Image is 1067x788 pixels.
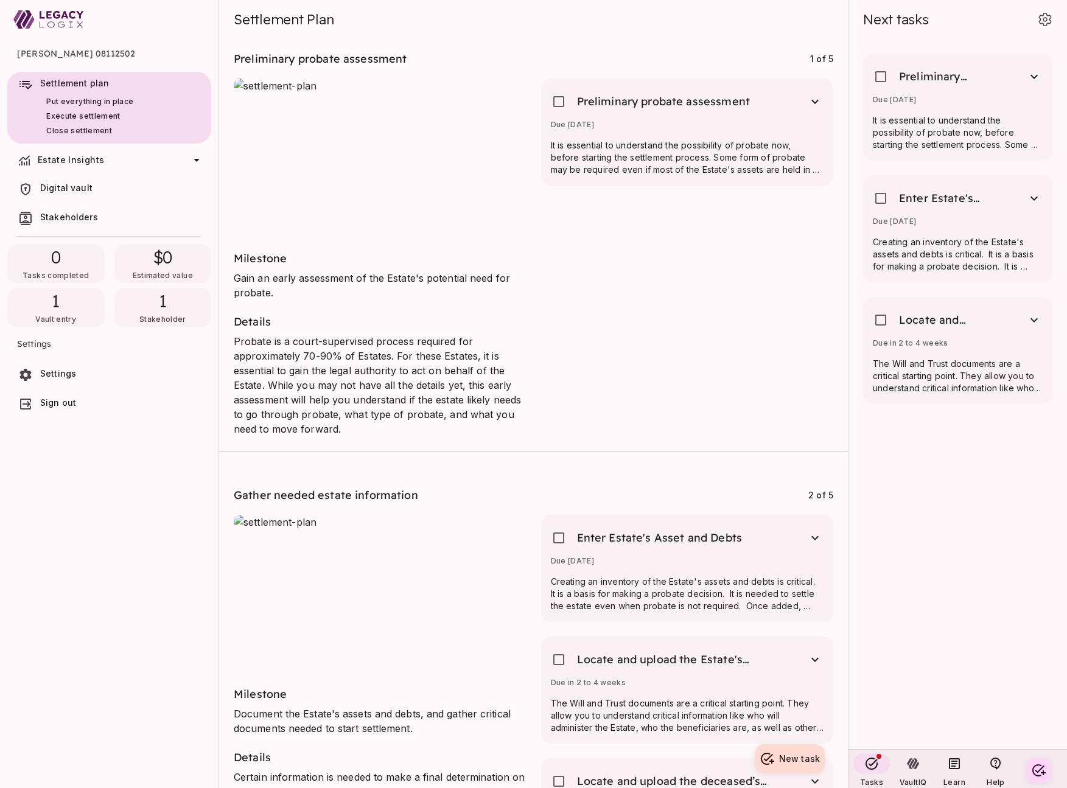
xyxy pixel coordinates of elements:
div: Estate Insights [7,147,211,173]
span: Enter Estate's Asset and Debts [899,191,989,206]
span: Settlement plan [40,78,109,88]
span: Settings [40,368,76,378]
a: Stakeholders [7,206,211,231]
span: Due [DATE] [873,95,917,104]
span: Put everything in place [46,97,133,106]
span: Preliminary probate assessment [577,94,750,109]
div: Locate and upload the Estate's legal documentsDue in 2 to 4 weeksThe Will and Trust documents are... [541,636,834,744]
p: The Will and Trust documents are a critical starting point. They allow you to understand critical... [551,697,824,734]
div: 0Tasks completed [7,244,105,283]
span: Learn [943,778,965,787]
div: 1Stakeholder [114,288,212,327]
span: Details [234,315,271,329]
span: Details [234,750,271,764]
span: Due in 2 to 4 weeks [551,678,626,687]
span: Tasks [860,778,883,787]
span: Tasks completed [23,271,89,280]
div: 1Vault entry [7,288,105,327]
p: Creating an inventory of the Estate's assets and debts is critical. It is a basis for making a pr... [873,236,1043,273]
span: 1 of 5 [810,54,833,64]
span: Probate is a court-supervised process required for approximately 70-90% of Estates. For these Est... [234,335,521,435]
p: Creating an inventory of the Estate's assets and debts is critical. It is a basis for making a pr... [551,576,824,612]
span: Milestone [234,251,287,265]
span: New task [779,753,820,764]
span: Settings [17,329,201,358]
span: Stakeholder [139,315,186,324]
span: Gather needed estate information [234,488,418,502]
span: 2 of 5 [808,490,833,500]
p: It is essential to understand the possibility of probate now, before starting the settlement proc... [551,139,824,176]
span: Due [DATE] [551,120,595,129]
span: 0 [51,246,61,268]
span: Estate Insights [38,155,104,165]
a: Sign out [7,391,211,417]
p: It is essential to understand the possibility of probate now, before starting the settlement proc... [873,114,1043,151]
span: [PERSON_NAME] 08112502 [17,39,201,68]
span: Due in 2 to 4 weeks [873,338,948,347]
span: Milestone [234,687,287,701]
span: Locate and upload the Estate's legal documents [899,313,989,327]
a: Settings [7,362,211,388]
img: settlement-plan [234,515,527,673]
span: Execute settlement [46,111,120,120]
button: Create your first task [1026,758,1051,783]
img: settlement-plan [234,78,527,237]
span: Document the Estate's assets and debts, and gather critical documents needed to start settlement. [234,708,511,734]
span: 1 [159,290,167,312]
span: Due [DATE] [551,556,595,565]
span: Help [987,778,1004,787]
div: Enter Estate's Asset and DebtsDue [DATE]Creating an inventory of the Estate's assets and debts is... [541,515,834,622]
span: Close settlement [46,126,112,135]
div: Locate and upload the Estate's legal documentsDue in 2 to 4 weeksThe Will and Trust documents are... [863,297,1052,404]
span: Stakeholders [40,212,98,222]
p: The Will and Trust documents are a critical starting point. They allow you to understand critical... [873,358,1043,394]
a: Digital vault [7,176,211,202]
span: Estimated value [133,271,193,280]
span: Sign out [40,397,76,408]
span: 1 [52,290,60,312]
span: $0 [153,246,173,268]
span: Gain an early assessment of the Estate's potential need for probate. [234,272,510,299]
span: Preliminary probate assessment [899,69,989,84]
span: Digital vault [40,183,93,193]
span: Vault entry [35,315,76,324]
span: Enter Estate's Asset and Debts [577,531,743,545]
button: New task [755,744,825,773]
span: Due [DATE] [873,217,917,226]
div: Enter Estate's Asset and DebtsDue [DATE]Creating an inventory of the Estate's assets and debts is... [863,175,1052,282]
div: $0Estimated value [114,244,212,283]
span: Next tasks [863,11,929,28]
div: Preliminary probate assessmentDue [DATE]It is essential to understand the possibility of probate ... [541,78,834,186]
span: Settlement Plan [234,11,334,28]
span: Locate and upload the Estate's legal documents [577,652,771,667]
a: Settlement planPut everything in placeExecute settlementClose settlement [7,72,211,144]
span: VaultIQ [900,778,926,787]
span: Preliminary probate assessment [234,52,407,66]
div: Preliminary probate assessmentDue [DATE]It is essential to understand the possibility of probate ... [863,54,1052,161]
